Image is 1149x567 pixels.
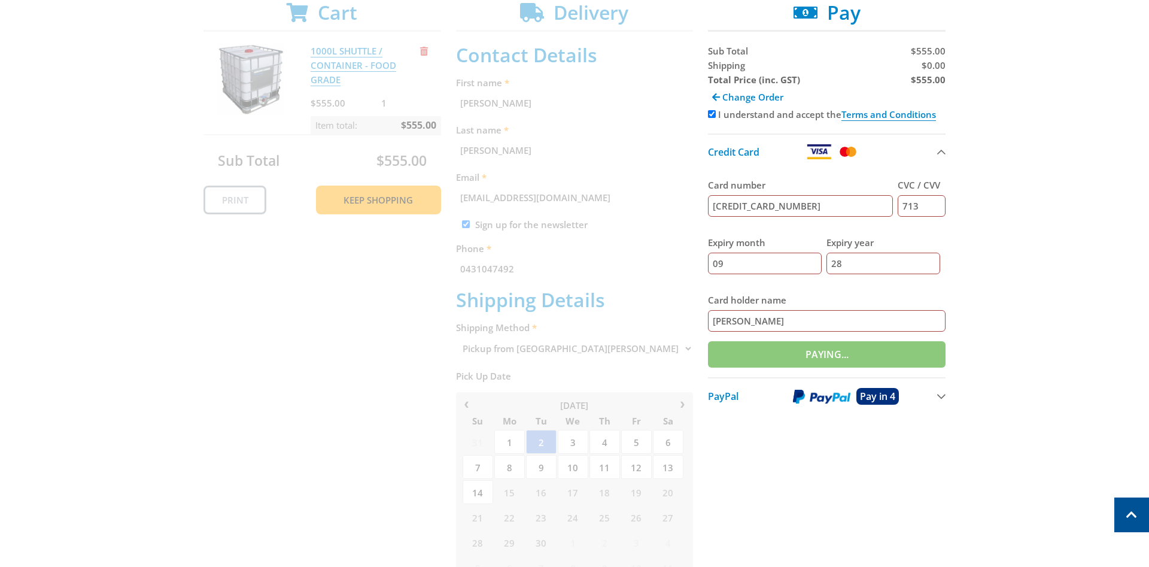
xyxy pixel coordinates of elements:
input: Please accept the terms and conditions. [708,110,716,118]
label: Card holder name [708,293,946,307]
a: Change Order [708,87,788,107]
strong: Total Price (inc. GST) [708,74,800,86]
span: $555.00 [911,45,946,57]
img: PayPal [793,389,850,404]
label: Expiry month [708,235,822,250]
label: Card number [708,178,893,192]
label: CVC / CVV [898,178,946,192]
span: Shipping [708,59,745,71]
label: Expiry year [826,235,940,250]
span: Pay in 4 [860,390,895,403]
span: Change Order [722,91,783,103]
input: MM [708,253,822,274]
button: PayPal Pay in 4 [708,377,946,414]
input: Paying... [708,341,946,368]
span: PayPal [708,390,738,403]
label: I understand and accept the [718,108,936,121]
img: Mastercard [837,144,858,159]
span: Sub Total [708,45,748,57]
button: Credit Card [708,134,946,169]
img: Visa [806,144,832,159]
span: Credit Card [708,145,759,159]
input: YY [826,253,940,274]
strong: $555.00 [911,74,946,86]
span: $0.00 [922,59,946,71]
a: Terms and Conditions [841,108,936,121]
